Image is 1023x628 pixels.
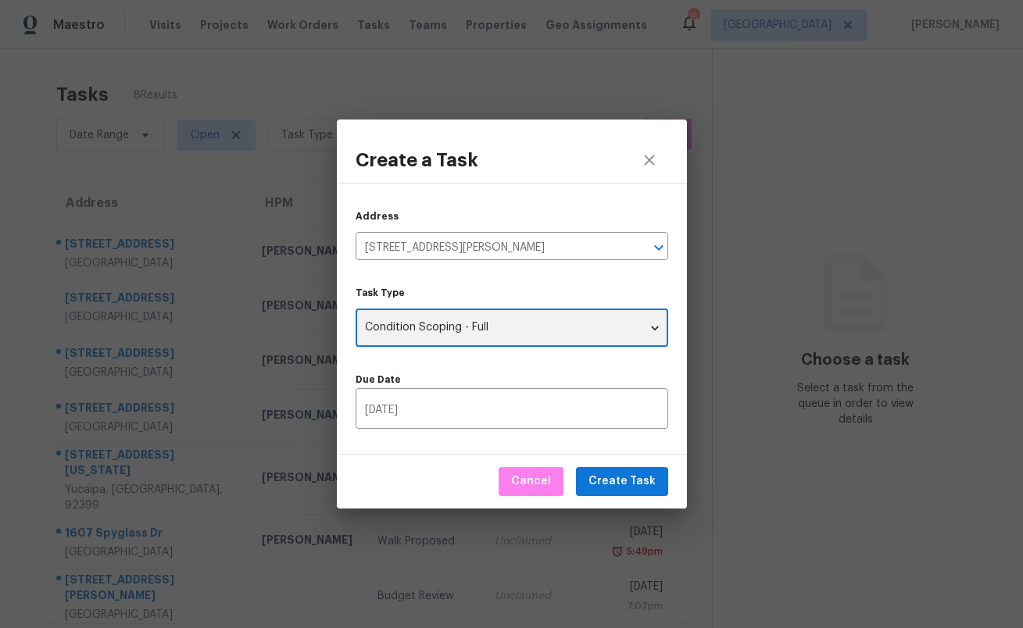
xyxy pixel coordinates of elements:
[631,141,668,179] button: close
[356,212,399,221] label: Address
[356,288,668,298] label: Task Type
[356,375,668,384] label: Due Date
[511,472,551,491] span: Cancel
[648,237,670,259] button: Open
[356,236,624,260] input: Search by address
[356,149,478,171] h3: Create a Task
[576,467,668,496] button: Create Task
[588,472,656,491] span: Create Task
[499,467,563,496] button: Cancel
[356,309,668,348] div: Condition Scoping - Full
